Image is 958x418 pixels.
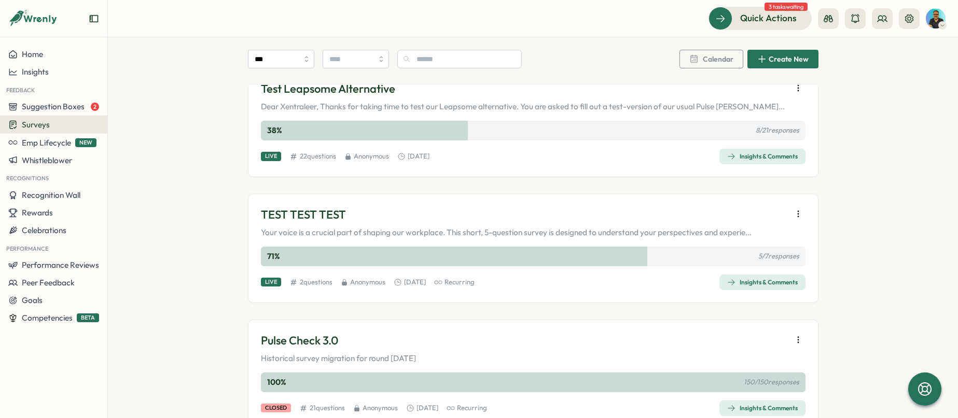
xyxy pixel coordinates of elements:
[719,400,806,416] button: Insights & Comments
[22,295,43,305] span: Goals
[756,126,799,135] p: 8 / 21 responses
[445,278,475,287] p: Recurring
[747,50,818,68] button: Create New
[22,313,73,323] span: Competencies
[22,138,71,148] span: Emp Lifecycle
[22,67,49,77] span: Insights
[77,313,99,322] span: BETA
[75,138,96,147] span: NEW
[22,190,80,200] span: Recognition Wall
[267,377,288,388] p: 100 %
[709,7,812,30] button: Quick Actions
[310,403,345,413] p: 21 question s
[300,152,336,161] p: 22 question s
[457,403,487,413] p: Recurring
[22,102,85,111] span: Suggestion Boxes
[416,403,438,413] p: [DATE]
[758,252,799,261] p: 5 / 7 responses
[261,353,416,364] p: Historical survey migration for round [DATE]
[300,278,332,287] p: 2 question s
[727,278,798,286] div: Insights & Comments
[267,251,288,262] p: 71 %
[22,278,75,287] span: Peer Feedback
[926,9,946,28] img: Johannes Keller
[22,49,43,59] span: Home
[261,207,752,223] p: TEST TEST TEST
[261,152,281,161] div: Live
[261,81,785,97] p: Test Leapsome Alternative
[22,155,72,165] span: Whistleblower
[679,50,743,68] button: Calendar
[350,278,385,287] span: Anonymous
[740,11,797,25] span: Quick Actions
[727,152,798,161] div: Insights & Comments
[408,152,429,161] p: [DATE]
[261,403,291,412] div: closed
[261,278,281,286] div: Live
[261,227,752,238] p: Your voice is a crucial part of shaping our workplace. This short, 5-question survey is designed ...
[22,260,99,270] span: Performance Reviews
[354,152,389,161] span: Anonymous
[91,103,99,111] span: 2
[363,403,398,413] span: Anonymous
[719,275,806,290] button: Insights & Comments
[727,404,798,412] div: Insights & Comments
[744,378,799,387] p: 150 / 150 responses
[769,55,809,63] span: Create New
[22,225,66,235] span: Celebrations
[22,120,50,129] span: Surveys
[404,278,426,287] p: [DATE]
[765,3,808,11] span: 3 tasks waiting
[719,149,806,164] button: Insights & Comments
[703,55,733,63] span: Calendar
[22,208,53,218] span: Rewards
[267,125,288,136] p: 38 %
[89,13,99,24] button: Expand sidebar
[261,333,416,349] p: Pulse Check 3.0
[261,101,785,112] p: Dear Xentraleer, Thanks for taking time to test our Leapsome alternative. You are asked to fill o...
